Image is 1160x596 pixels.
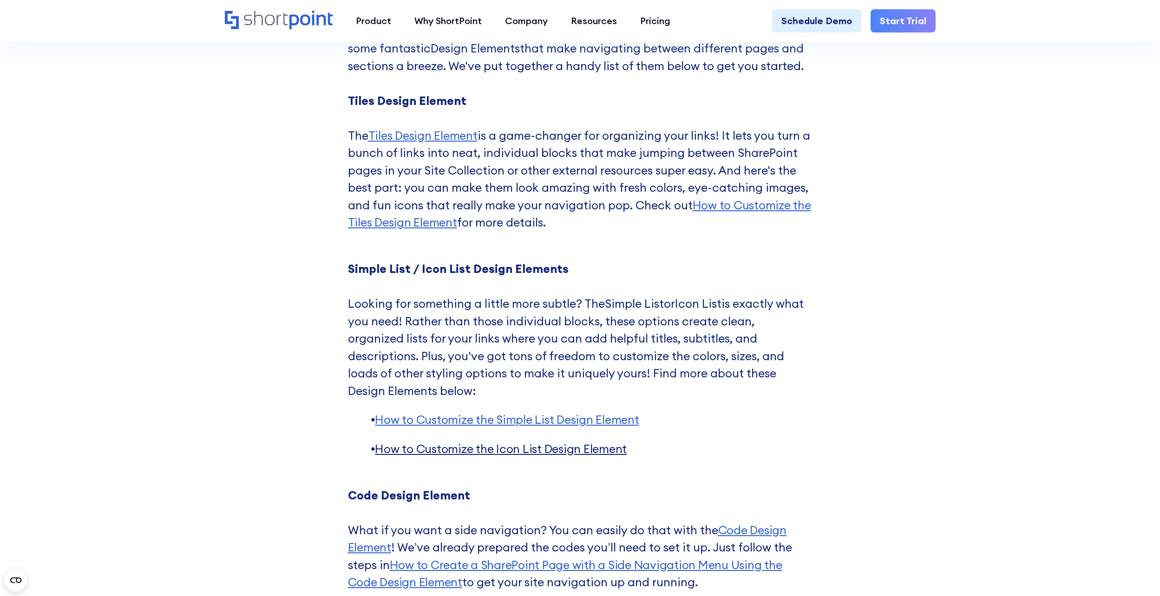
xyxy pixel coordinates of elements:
[375,412,639,427] a: How to Customize the Simple List Design Element
[772,9,861,32] a: Schedule Demo
[225,11,333,31] a: Home
[348,296,605,311] span: Looking for something a little more subtle? The
[375,441,627,456] span: How to Customize the Icon List Design Element ‍
[505,14,548,28] div: Company
[356,14,391,28] div: Product
[348,523,718,538] span: What if you want a side navigation? You can easily do that with the
[664,296,675,311] span: or
[348,92,813,249] li: ‍
[605,296,664,311] a: Simple List
[344,9,403,32] a: Product
[348,128,368,143] span: The
[375,441,627,456] a: How to Customize the Icon List Design Element‍
[348,260,813,400] li: ‍
[368,128,478,143] a: Tiles Design Element
[348,488,470,503] strong: Code Design Element ‍
[871,9,936,32] a: Start Trial
[493,9,559,32] a: Company
[640,14,670,28] div: Pricing
[1114,551,1160,596] iframe: Chat Widget
[462,575,698,590] span: to get your site navigation up and running. ‍
[431,41,520,56] a: Design Elements
[348,128,810,213] span: is a game-changer for organizing your links! It lets you turn a bunch of links into neat, individ...
[1114,551,1160,596] div: Chat-Widget
[5,569,27,591] button: Open CMP widget
[371,441,375,456] strong: •
[348,296,804,398] span: is exactly what you need! Rather than those individual blocks, these options create clean, organi...
[348,261,569,276] strong: Simple List / Icon List Design Elements
[348,540,792,572] span: ! We’ve already prepared the codes you’ll need to set it up. Just follow the steps in
[348,557,782,590] a: How to Create a SharePoint Page with a Side Navigation Menu Using the Code Design Element
[414,14,482,28] div: Why ShortPoint
[348,93,466,108] strong: Tiles Design Element
[403,9,493,32] a: Why ShortPoint
[457,215,546,230] span: for more details. ‍
[675,296,721,311] a: Icon List
[348,198,811,230] a: How to Customize the Tiles Design Element
[559,9,629,32] a: Resources
[571,14,617,28] div: Resources
[629,9,682,32] a: Pricing
[371,412,375,427] strong: •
